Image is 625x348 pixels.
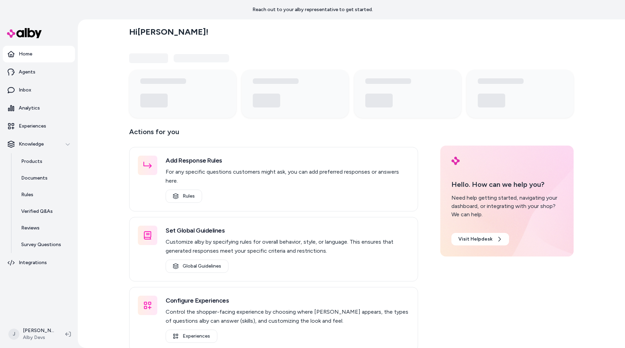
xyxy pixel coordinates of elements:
p: Products [21,158,42,165]
a: Agents [3,64,75,80]
div: Need help getting started, navigating your dashboard, or integrating with your shop? We can help. [451,194,562,219]
a: Global Guidelines [166,260,228,273]
p: Hello. How can we help you? [451,179,562,190]
a: Products [14,153,75,170]
a: Reviews [14,220,75,236]
a: Integrations [3,254,75,271]
h3: Set Global Guidelines [166,226,409,235]
p: Reviews [21,225,40,232]
button: J[PERSON_NAME]Alby Devs [4,323,60,345]
p: Customize alby by specifying rules for overall behavior, style, or language. This ensures that ge... [166,237,409,255]
a: Visit Helpdesk [451,233,509,245]
a: Home [3,46,75,62]
p: Rules [21,191,33,198]
p: Knowledge [19,141,44,148]
p: For any specific questions customers might ask, you can add preferred responses or answers here. [166,167,409,185]
h2: Hi [PERSON_NAME] ! [129,27,208,37]
a: Verified Q&As [14,203,75,220]
a: Rules [166,190,202,203]
p: Verified Q&As [21,208,53,215]
p: Survey Questions [21,241,61,248]
a: Rules [14,186,75,203]
a: Experiences [3,118,75,134]
a: Experiences [166,330,217,343]
p: Experiences [19,123,46,130]
h3: Configure Experiences [166,296,409,305]
a: Survey Questions [14,236,75,253]
button: Knowledge [3,136,75,153]
h3: Add Response Rules [166,156,409,165]
p: Analytics [19,105,40,112]
p: Actions for you [129,126,418,143]
p: Documents [21,175,48,182]
p: Home [19,51,32,58]
p: [PERSON_NAME] [23,327,54,334]
p: Inbox [19,87,31,94]
span: Alby Devs [23,334,54,341]
a: Inbox [3,82,75,98]
p: Integrations [19,259,47,266]
p: Agents [19,69,35,76]
p: Reach out to your alby representative to get started. [252,6,373,13]
p: Control the shopper-facing experience by choosing where [PERSON_NAME] appears, the types of quest... [166,307,409,325]
a: Analytics [3,100,75,116]
span: J [8,329,19,340]
img: alby Logo [7,28,42,38]
a: Documents [14,170,75,186]
img: alby Logo [451,157,460,165]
